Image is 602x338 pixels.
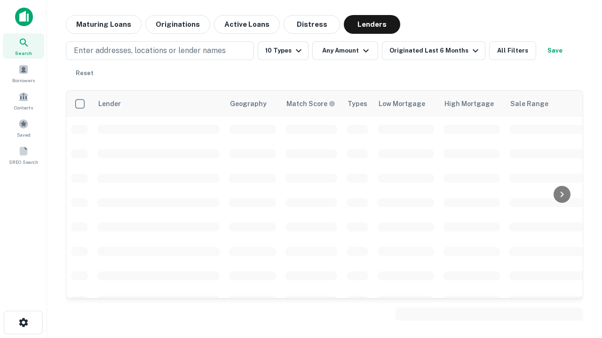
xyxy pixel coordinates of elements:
button: Reset [70,64,100,83]
th: Types [342,91,373,117]
p: Enter addresses, locations or lender names [74,45,226,56]
th: Geography [224,91,281,117]
div: Sale Range [510,98,548,109]
span: Contacts [14,104,33,111]
a: Borrowers [3,61,44,86]
button: Originated Last 6 Months [382,41,485,60]
span: SREO Search [9,158,38,166]
th: Lender [93,91,224,117]
button: Enter addresses, locations or lender names [66,41,254,60]
a: SREO Search [3,142,44,168]
a: Contacts [3,88,44,113]
span: Search [15,49,32,57]
button: Save your search to get updates of matches that match your search criteria. [540,41,570,60]
button: Originations [145,15,210,34]
button: Active Loans [214,15,280,34]
th: Low Mortgage [373,91,439,117]
button: Any Amount [312,41,378,60]
div: Types [348,98,367,109]
button: Maturing Loans [66,15,142,34]
h6: Match Score [286,99,333,109]
img: capitalize-icon.png [15,8,33,26]
button: All Filters [489,41,536,60]
a: Search [3,33,44,59]
div: Low Mortgage [379,98,425,109]
div: Geography [230,98,267,109]
div: Capitalize uses an advanced AI algorithm to match your search with the best lender. The match sco... [286,99,335,109]
button: 10 Types [258,41,309,60]
button: Lenders [344,15,400,34]
div: High Mortgage [444,98,494,109]
th: High Mortgage [439,91,505,117]
th: Sale Range [505,91,589,117]
th: Capitalize uses an advanced AI algorithm to match your search with the best lender. The match sco... [281,91,342,117]
div: Lender [98,98,121,109]
span: Saved [17,131,31,138]
button: Distress [284,15,340,34]
div: Originated Last 6 Months [389,45,481,56]
a: Saved [3,115,44,140]
span: Borrowers [12,77,35,84]
iframe: Chat Widget [555,263,602,308]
